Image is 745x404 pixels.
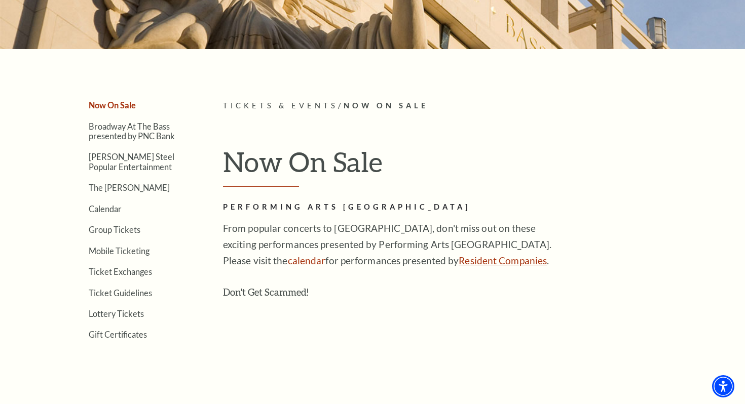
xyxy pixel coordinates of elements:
a: The [PERSON_NAME] [89,183,170,192]
a: Broadway At The Bass presented by PNC Bank [89,122,175,141]
a: calendar [288,255,326,266]
h2: Performing Arts [GEOGRAPHIC_DATA] [223,201,552,214]
a: Mobile Ticketing [89,246,150,256]
a: Ticket Exchanges [89,267,152,276]
p: / [223,100,687,112]
span: Tickets & Events [223,101,338,110]
a: Resident Companies [459,255,547,266]
a: [PERSON_NAME] Steel Popular Entertainment [89,152,174,171]
a: Group Tickets [89,225,140,234]
a: Gift Certificates [89,330,147,339]
a: Now On Sale [89,100,136,110]
a: Ticket Guidelines [89,288,152,298]
h1: Now On Sale [223,145,687,187]
div: Accessibility Menu [712,375,734,397]
h3: Don't Get Scammed! [223,284,552,300]
p: From popular concerts to [GEOGRAPHIC_DATA], don't miss out on these exciting performances present... [223,220,552,269]
span: Now On Sale [344,101,428,110]
a: Calendar [89,204,122,214]
a: Lottery Tickets [89,309,144,318]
